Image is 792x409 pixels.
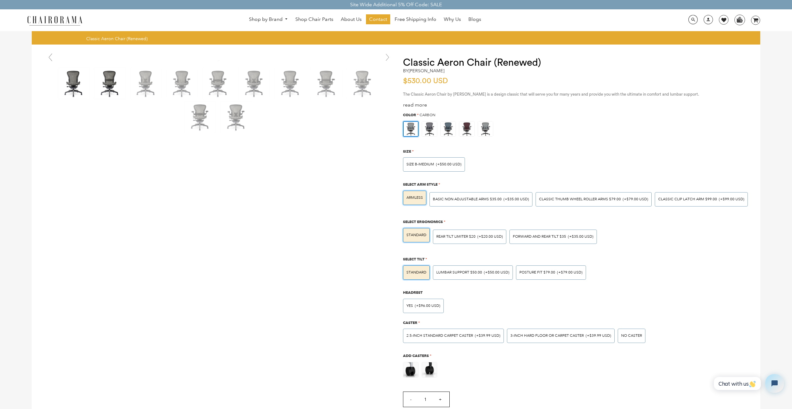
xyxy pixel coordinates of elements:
nav: breadcrumbs [86,36,150,41]
div: read more [403,102,748,108]
img: Classic Aeron Chair (Renewed) - chairorama [185,102,216,133]
span: Classic Clip Latch Arm $99.00 [658,197,717,202]
a: [PERSON_NAME] [409,68,444,74]
span: Select Tilt [403,257,424,261]
span: Classic Thumb Wheel Roller Arms $79.00 [539,197,621,202]
span: Shop Chair Parts [295,16,333,23]
img: Classic Aeron Chair (Renewed) - chairorama [275,68,306,99]
img: Classic Aeron Chair (Renewed) - chairorama [130,68,162,99]
a: Shop by Brand [246,15,291,24]
a: Free Shipping Info [391,14,439,24]
nav: DesktopNavigation [112,14,618,26]
span: (+$39.99 USD) [475,334,500,338]
span: (+$99.00 USD) [719,197,744,201]
span: (+$79.00 USD) [557,271,583,274]
span: (+$20.00 USD) [477,235,503,239]
a: Blogs [465,14,484,24]
span: Forward And Rear Tilt $35 [513,234,566,239]
img: https://apo-admin.mageworx.com/front/img/chairorama.myshopify.com/31d0d775b39576588939cdbf53a0ccb... [422,362,437,377]
a: Why Us [441,14,464,24]
span: LUMBAR SUPPORT $50.00 [436,270,482,275]
img: https://apo-admin.mageworx.com/front/img/chairorama.myshopify.com/ae6848c9e4cbaa293e2d516f385ec6e... [404,122,418,136]
span: The Classic Aeron Chair by [PERSON_NAME] is a design classic that will serve you for many years a... [403,92,699,96]
img: WhatsApp_Image_2024-07-12_at_16.23.01.webp [735,15,744,24]
span: Contact [369,16,387,23]
span: $530.00 USD [403,77,448,85]
img: Classic Aeron Chair (Renewed) - chairorama [311,68,342,99]
span: (+$39.99 USD) [586,334,611,338]
span: Rear Tilt Limiter $20 [436,234,476,239]
span: ARMLESS [406,195,423,200]
span: STANDARD [406,270,426,275]
span: Caster [403,320,417,325]
img: chairorama [24,15,86,26]
iframe: Tidio Chat [709,369,789,398]
img: Classic Aeron Chair (Renewed) - chairorama [239,68,270,99]
span: 3-inch Hard Floor or Carpet Caster [510,333,584,338]
span: STANDARD [406,233,426,237]
span: Add Casters [403,353,429,358]
span: Carbon [419,113,435,117]
span: BASIC NON ADJUSTABLE ARMS $35.00 [433,197,502,202]
img: https://apo-admin.mageworx.com/front/img/chairorama.myshopify.com/ae6848c9e4cbaa293e2d516f385ec6e... [478,121,493,136]
span: (+$35.00 USD) [504,197,529,201]
img: https://apo-admin.mageworx.com/front/img/chairorama.myshopify.com/f520d7dfa44d3d2e85a5fe9a0a95ca9... [422,121,437,136]
span: (+$96.00 USD) [415,304,440,308]
span: 2.5-inch Standard Carpet Caster [406,333,473,338]
span: (+$35.00 USD) [568,235,593,239]
span: No caster [621,333,642,338]
img: Classic Aeron Chair (Renewed) - chairorama [94,68,125,99]
img: Classic Aeron Chair (Renewed) - chairorama [347,68,378,99]
h2: by [403,68,444,74]
img: https://apo-admin.mageworx.com/front/img/chairorama.myshopify.com/934f279385142bb1386b89575167202... [441,121,456,136]
span: Select Ergonomics [403,219,443,224]
a: Contact [366,14,390,24]
a: Shop Chair Parts [292,14,336,24]
img: https://apo-admin.mageworx.com/front/img/chairorama.myshopify.com/3ce8324a12df2187609b09bd6a28e22... [403,362,418,377]
img: Classic Aeron Chair (Renewed) - chairorama [221,102,252,133]
span: Why Us [444,16,461,23]
span: Size [403,149,411,154]
span: (+$50.00 USD) [436,163,462,166]
span: Free Shipping Info [395,16,436,23]
span: SIZE B-MEDIUM [406,162,434,167]
img: Classic Aeron Chair (Renewed) - chairorama [166,68,198,99]
span: Headrest [403,290,423,295]
img: Classic Aeron Chair (Renewed) - chairorama [58,68,89,99]
input: + [433,392,448,407]
span: (+$79.00 USD) [623,197,648,201]
span: Classic Aeron Chair (Renewed) [86,36,148,41]
img: https://apo-admin.mageworx.com/front/img/chairorama.myshopify.com/f0a8248bab2644c909809aada6fe08d... [459,121,474,136]
a: About Us [338,14,365,24]
input: - [403,392,418,407]
span: Select Arm Style [403,182,438,187]
span: Color [403,112,416,117]
span: POSTURE FIT $79.00 [519,270,555,275]
span: Blogs [468,16,481,23]
span: (+$50.00 USD) [484,271,509,274]
h1: Classic Aeron Chair (Renewed) [403,57,748,68]
span: Yes [406,303,413,308]
span: About Us [341,16,362,23]
img: Classic Aeron Chair (Renewed) - chairorama [203,68,234,99]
